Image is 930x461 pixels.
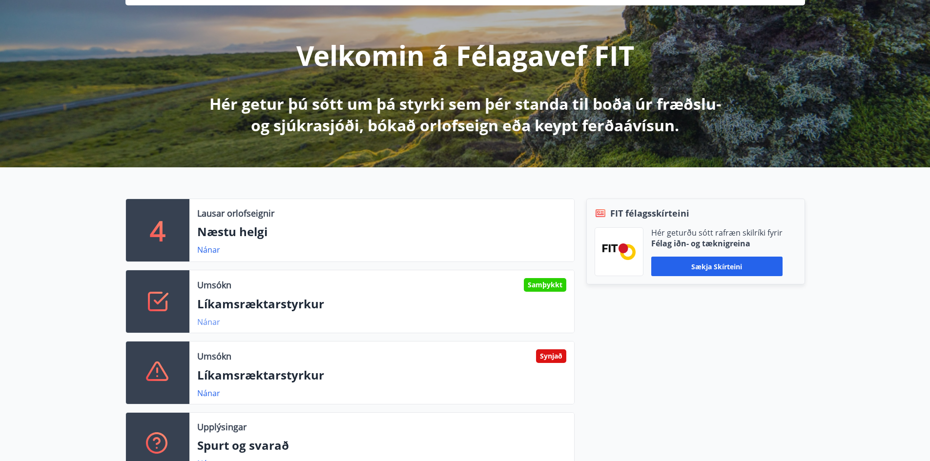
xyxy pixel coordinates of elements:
p: Velkomin á Félagavef FIT [296,37,634,74]
div: Samþykkt [524,278,566,292]
a: Nánar [197,317,220,327]
p: Spurt og svarað [197,437,566,454]
div: Synjað [536,349,566,363]
p: Næstu helgi [197,223,566,240]
p: Líkamsræktarstyrkur [197,367,566,383]
p: Hér geturðu sótt rafræn skilríki fyrir [651,227,783,238]
p: Félag iðn- og tæknigreina [651,238,783,249]
button: Sækja skírteini [651,257,783,276]
a: Nánar [197,244,220,255]
p: Umsókn [197,350,231,362]
p: Lausar orlofseignir [197,207,274,220]
p: Líkamsræktarstyrkur [197,296,566,312]
p: Umsókn [197,279,231,291]
img: FPQVkF9lTnNbbaRSFyT17YYeljoOGk5m51IhT0bO.png [602,243,636,260]
p: Hér getur þú sótt um þá styrki sem þér standa til boða úr fræðslu- og sjúkrasjóði, bókað orlofsei... [207,93,723,136]
p: 4 [150,212,165,249]
a: Nánar [197,388,220,399]
p: Upplýsingar [197,421,247,433]
span: FIT félagsskírteini [610,207,689,220]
